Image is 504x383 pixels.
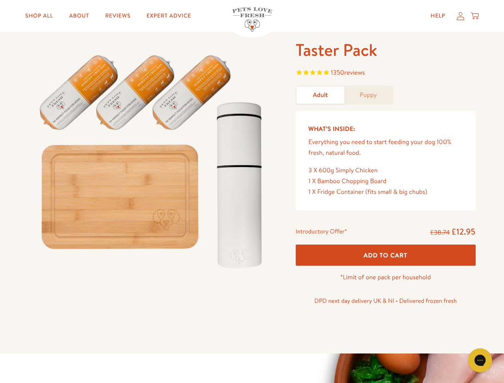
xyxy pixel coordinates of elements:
p: Everything you need to start feeding your dog 100% fresh, natural food. [308,137,463,158]
div: Introductory Offer* [296,226,347,238]
p: DPD next day delivery UK & NI • Delivered frozen fresh [296,296,476,306]
img: Taster Pack - Adult [29,39,277,277]
h5: What’s Inside: [308,124,463,134]
a: Shop All [19,8,59,24]
span: 1 X Bamboo Chopping Board [308,177,387,186]
a: Puppy [344,87,392,104]
a: Expert Advice [140,8,198,24]
a: Adult [296,87,344,104]
span: reviews [344,68,365,77]
button: Add To Cart [296,245,476,266]
h1: Taster Pack [296,39,476,61]
div: 1 X Fridge Container (fits small & big chubs) [308,187,463,197]
img: Pets Love Fresh [232,7,272,32]
a: About [63,8,95,24]
span: Add To Cart [364,251,407,259]
iframe: Gorgias live chat messenger [464,345,496,375]
span: 1350 reviews [331,68,365,77]
a: Help [424,8,452,24]
p: *Limit of one pack per household [296,272,476,283]
span: Rated 4.8 out of 5 stars 1350 reviews [296,67,476,79]
span: £12.95 [451,226,476,237]
a: Reviews [99,8,136,24]
div: 3 X 600g Simply Chicken [308,165,463,176]
s: £38.74 [430,228,450,237]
